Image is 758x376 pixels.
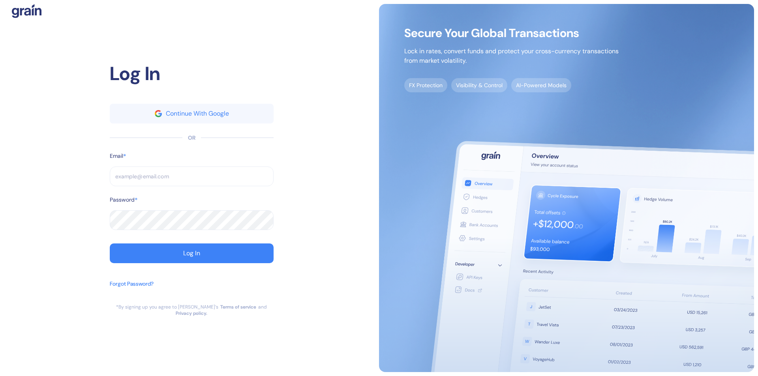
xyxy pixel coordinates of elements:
[511,78,571,92] span: AI-Powered Models
[404,29,619,37] span: Secure Your Global Transactions
[116,304,218,310] div: *By signing up you agree to [PERSON_NAME]’s
[220,304,256,310] a: Terms of service
[110,152,123,160] label: Email
[379,4,754,372] img: signup-main-image
[110,276,154,304] button: Forgot Password?
[12,4,41,18] img: logo
[110,60,274,88] div: Log In
[110,166,274,186] input: example@email.com
[155,110,162,117] img: google
[110,243,274,263] button: Log In
[404,47,619,65] p: Lock in rates, convert funds and protect your cross-currency transactions from market volatility.
[404,78,447,92] span: FX Protection
[166,110,229,117] div: Continue With Google
[110,280,154,288] div: Forgot Password?
[188,134,195,142] div: OR
[183,250,200,256] div: Log In
[110,196,135,204] label: Password
[176,310,207,316] a: Privacy policy.
[110,104,274,123] button: googleContinue With Google
[258,304,267,310] div: and
[451,78,507,92] span: Visibility & Control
